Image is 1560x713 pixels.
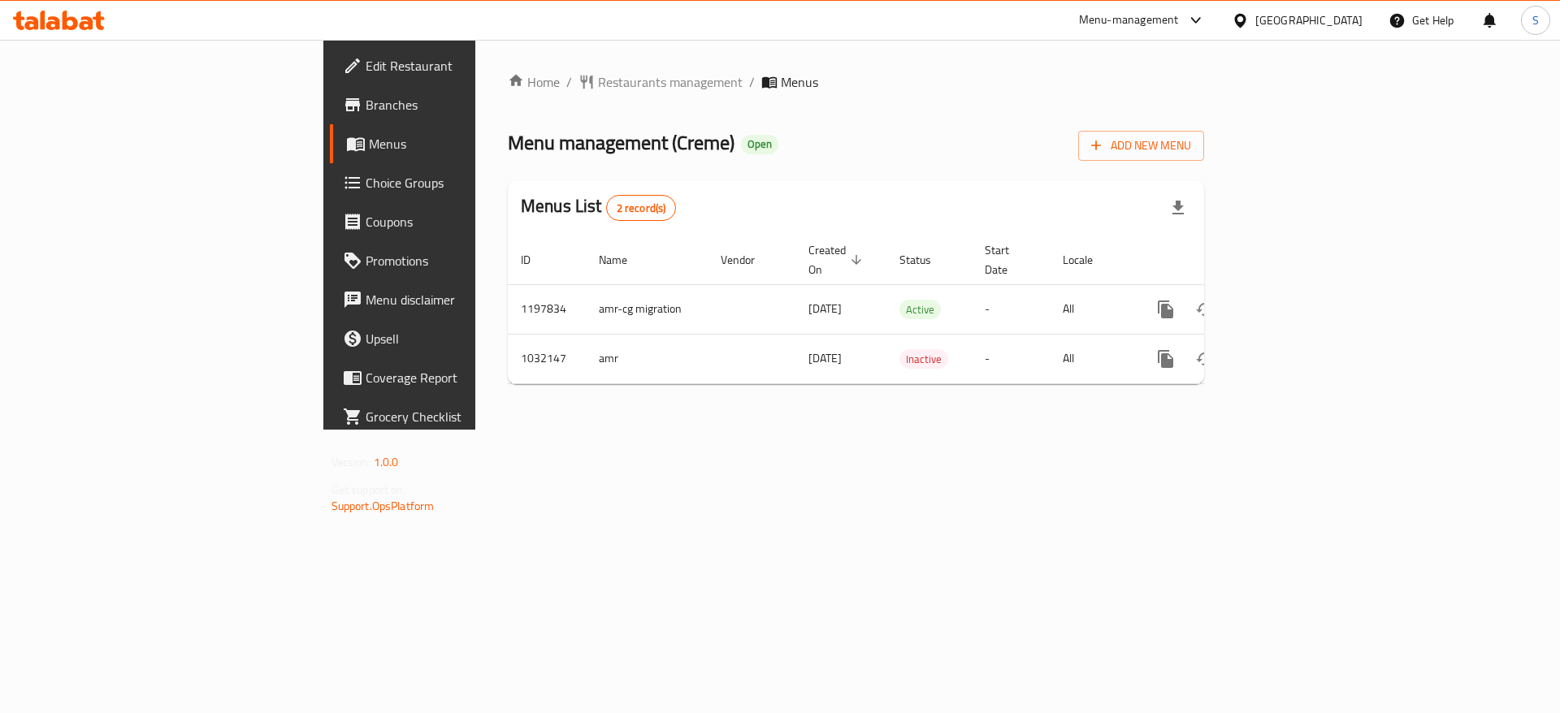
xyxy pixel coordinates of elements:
[599,250,648,270] span: Name
[330,85,584,124] a: Branches
[1050,334,1133,383] td: All
[741,137,778,151] span: Open
[366,212,571,231] span: Coupons
[369,134,571,153] span: Menus
[586,284,708,334] td: amr-cg migration
[374,452,399,473] span: 1.0.0
[606,195,677,221] div: Total records count
[1185,290,1224,329] button: Change Status
[1078,131,1204,161] button: Add New Menu
[578,72,743,92] a: Restaurants management
[508,236,1315,384] table: enhanced table
[741,135,778,154] div: Open
[972,284,1050,334] td: -
[899,300,941,319] div: Active
[781,72,818,92] span: Menus
[1146,339,1185,378] button: more
[330,202,584,241] a: Coupons
[1079,11,1179,30] div: Menu-management
[721,250,776,270] span: Vendor
[366,173,571,192] span: Choice Groups
[330,46,584,85] a: Edit Restaurant
[366,290,571,309] span: Menu disclaimer
[586,334,708,383] td: amr
[331,495,435,516] a: Support.OpsPlatform
[607,201,676,216] span: 2 record(s)
[330,280,584,319] a: Menu disclaimer
[972,334,1050,383] td: -
[1185,339,1224,378] button: Change Status
[899,349,948,369] div: Inactive
[985,240,1030,279] span: Start Date
[808,298,842,319] span: [DATE]
[1063,250,1114,270] span: Locale
[331,452,371,473] span: Version:
[366,56,571,76] span: Edit Restaurant
[598,72,743,92] span: Restaurants management
[1133,236,1315,285] th: Actions
[331,479,406,500] span: Get support on:
[508,124,734,161] span: Menu management ( Creme )
[1255,11,1363,29] div: [GEOGRAPHIC_DATA]
[330,241,584,280] a: Promotions
[366,329,571,348] span: Upsell
[330,319,584,358] a: Upsell
[330,397,584,436] a: Grocery Checklist
[366,407,571,426] span: Grocery Checklist
[330,358,584,397] a: Coverage Report
[366,251,571,270] span: Promotions
[1532,11,1539,29] span: S
[521,194,676,221] h2: Menus List
[330,124,584,163] a: Menus
[1050,284,1133,334] td: All
[899,300,941,319] span: Active
[330,163,584,202] a: Choice Groups
[808,348,842,369] span: [DATE]
[1091,136,1191,156] span: Add New Menu
[508,72,1204,92] nav: breadcrumb
[1159,188,1198,227] div: Export file
[749,72,755,92] li: /
[366,95,571,115] span: Branches
[899,250,952,270] span: Status
[808,240,867,279] span: Created On
[899,350,948,369] span: Inactive
[1146,290,1185,329] button: more
[521,250,552,270] span: ID
[366,368,571,387] span: Coverage Report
